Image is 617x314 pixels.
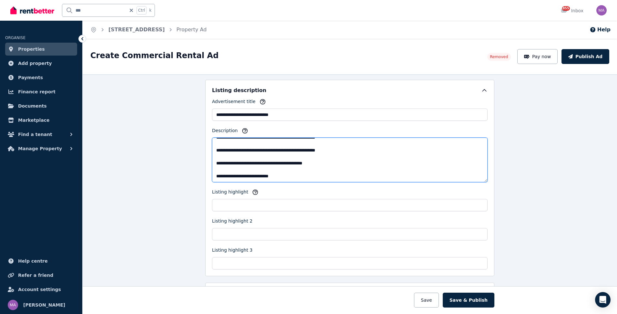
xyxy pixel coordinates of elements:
[18,131,52,138] span: Find a tenant
[149,8,151,13] span: k
[108,26,165,33] a: [STREET_ADDRESS]
[18,271,53,279] span: Refer a friend
[5,85,77,98] a: Finance report
[595,292,611,308] div: Open Intercom Messenger
[18,145,62,152] span: Manage Property
[177,26,207,33] a: Property Ad
[18,286,61,293] span: Account settings
[18,88,56,96] span: Finance report
[5,255,77,267] a: Help centre
[517,49,558,64] button: Pay now
[5,269,77,282] a: Refer a friend
[18,102,47,110] span: Documents
[5,36,25,40] span: ORGANISE
[5,142,77,155] button: Manage Property
[5,71,77,84] a: Payments
[137,6,147,15] span: Ctrl
[212,98,256,107] label: Advertisement title
[23,301,65,309] span: [PERSON_NAME]
[5,43,77,56] a: Properties
[212,87,266,94] h5: Listing description
[5,283,77,296] a: Account settings
[18,74,43,81] span: Payments
[18,257,48,265] span: Help centre
[490,54,508,59] span: Removed
[212,189,248,198] label: Listing highlight
[590,26,611,34] button: Help
[561,7,583,14] div: Inbox
[5,128,77,141] button: Find a tenant
[443,293,494,308] button: Save & Publish
[596,5,607,16] img: Marc Angelone
[10,5,54,15] img: RentBetter
[562,6,570,11] span: 855
[5,99,77,112] a: Documents
[561,49,609,64] button: Publish Ad
[90,50,218,61] h1: Create Commercial Rental Ad
[83,21,214,39] nav: Breadcrumb
[18,59,52,67] span: Add property
[212,247,252,256] label: Listing highlight 3
[5,114,77,127] a: Marketplace
[18,45,45,53] span: Properties
[414,293,439,308] button: Save
[212,127,238,136] label: Description
[18,116,49,124] span: Marketplace
[5,57,77,70] a: Add property
[212,218,252,227] label: Listing highlight 2
[8,300,18,310] img: Marc Angelone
